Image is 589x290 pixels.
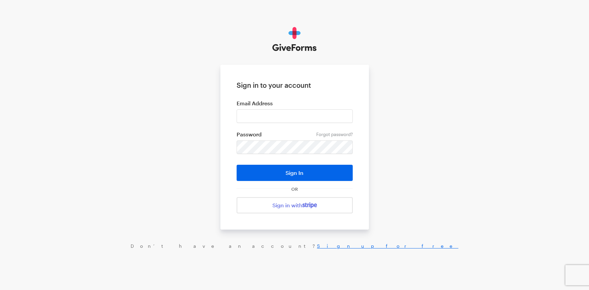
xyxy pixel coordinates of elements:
[290,186,299,192] span: OR
[237,131,353,138] label: Password
[237,81,353,89] h1: Sign in to your account
[237,197,353,213] a: Sign in with
[316,132,353,137] a: Forgot password?
[317,243,458,249] a: Sign up for free
[272,27,317,51] img: GiveForms
[302,202,317,208] img: stripe-07469f1003232ad58a8838275b02f7af1ac9ba95304e10fa954b414cd571f63b.svg
[237,165,353,181] button: Sign In
[7,243,582,249] div: Don’t have an account?
[237,100,353,107] label: Email Address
